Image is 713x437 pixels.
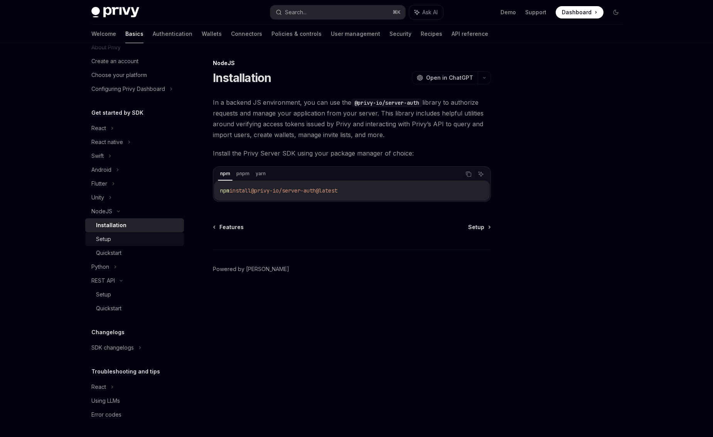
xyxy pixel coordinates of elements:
[452,25,488,43] a: API reference
[351,99,422,107] code: @privy-io/server-auth
[85,218,184,232] a: Installation
[125,25,143,43] a: Basics
[96,248,121,258] div: Quickstart
[234,169,252,178] div: pnpm
[91,179,107,188] div: Flutter
[96,304,121,313] div: Quickstart
[476,169,486,179] button: Ask AI
[610,6,622,18] button: Toggle dark mode
[285,8,307,17] div: Search...
[85,54,184,68] a: Create an account
[468,223,484,231] span: Setup
[220,187,229,194] span: npm
[91,396,120,405] div: Using LLMs
[202,25,222,43] a: Wallets
[213,71,271,85] h1: Installation
[251,187,337,194] span: @privy-io/server-auth@latest
[253,169,268,178] div: yarn
[525,8,546,16] a: Support
[214,223,244,231] a: Features
[91,57,138,66] div: Create an account
[91,124,106,133] div: React
[91,25,116,43] a: Welcome
[85,408,184,422] a: Error codes
[91,137,123,147] div: React native
[91,84,165,94] div: Configuring Privy Dashboard
[409,5,443,19] button: Ask AI
[91,343,134,352] div: SDK changelogs
[331,25,380,43] a: User management
[91,70,147,80] div: Choose your platform
[85,301,184,315] a: Quickstart
[389,25,411,43] a: Security
[85,288,184,301] a: Setup
[231,25,262,43] a: Connectors
[556,6,603,18] a: Dashboard
[91,151,104,161] div: Swift
[412,71,478,84] button: Open in ChatGPT
[91,276,115,285] div: REST API
[91,328,125,337] h5: Changelogs
[91,382,106,392] div: React
[91,410,121,419] div: Error codes
[85,394,184,408] a: Using LLMs
[271,25,322,43] a: Policies & controls
[153,25,192,43] a: Authentication
[213,265,289,273] a: Powered by [PERSON_NAME]
[501,8,516,16] a: Demo
[91,165,111,174] div: Android
[91,193,104,202] div: Unity
[229,187,251,194] span: install
[562,8,592,16] span: Dashboard
[270,5,405,19] button: Search...⌘K
[91,207,112,216] div: NodeJS
[213,97,491,140] span: In a backend JS environment, you can use the library to authorize requests and manage your applic...
[468,223,490,231] a: Setup
[213,148,491,159] span: Install the Privy Server SDK using your package manager of choice:
[96,234,111,244] div: Setup
[91,262,109,271] div: Python
[85,232,184,246] a: Setup
[422,8,438,16] span: Ask AI
[213,59,491,67] div: NodeJS
[91,367,160,376] h5: Troubleshooting and tips
[426,74,473,82] span: Open in ChatGPT
[85,246,184,260] a: Quickstart
[464,169,474,179] button: Copy the contents from the code block
[96,290,111,299] div: Setup
[85,68,184,82] a: Choose your platform
[393,9,401,15] span: ⌘ K
[91,108,143,117] h5: Get started by SDK
[218,169,233,178] div: npm
[91,7,139,18] img: dark logo
[96,221,126,230] div: Installation
[421,25,442,43] a: Recipes
[219,223,244,231] span: Features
